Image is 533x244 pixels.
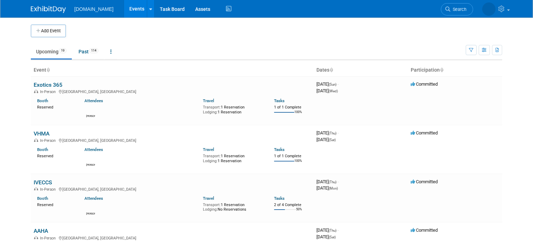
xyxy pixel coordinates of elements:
span: (Sun) [329,83,336,86]
div: 1 Reservation No Reservations [203,201,264,212]
img: ExhibitDay [31,6,66,13]
a: Tasks [274,147,285,152]
span: Search [450,7,466,12]
a: Travel [203,98,214,103]
span: Committed [411,179,438,184]
span: - [337,227,339,233]
span: (Sat) [329,235,336,239]
span: Committed [411,81,438,87]
span: (Thu) [329,180,336,184]
span: (Thu) [329,229,336,232]
img: In-Person Event [34,236,38,239]
td: 100% [294,159,302,169]
span: Transport: [203,105,221,110]
span: Lodging: [203,207,218,212]
th: Event [31,64,314,76]
a: Travel [203,147,214,152]
span: Committed [411,130,438,136]
div: 1 Reservation 1 Reservation [203,104,264,114]
span: [DATE] [316,88,338,93]
div: Reserved [37,104,74,110]
span: 19 [59,48,67,53]
a: Attendees [84,147,103,152]
a: Booth [37,147,48,152]
div: Kiersten Hackett [86,163,95,167]
img: Shawn Wilkie [87,105,95,114]
span: (Mon) [329,186,338,190]
span: In-Person [40,90,58,94]
a: Sort by Event Name [46,67,50,73]
div: Reserved [37,201,74,207]
img: In-Person Event [34,138,38,142]
span: (Sat) [329,138,336,142]
a: Travel [203,196,214,201]
a: Attendees [84,196,103,201]
div: [GEOGRAPHIC_DATA], [GEOGRAPHIC_DATA] [34,186,311,192]
span: [DATE] [316,130,339,136]
a: Attendees [84,98,103,103]
span: [DATE] [316,81,339,87]
a: Upcoming19 [31,45,72,58]
a: Booth [37,196,48,201]
span: In-Person [40,187,58,192]
span: [DOMAIN_NAME] [74,6,114,12]
span: [DATE] [316,185,338,191]
span: In-Person [40,138,58,143]
button: Add Event [31,25,66,37]
div: David Han [86,211,95,216]
span: In-Person [40,236,58,240]
span: Lodging: [203,159,218,163]
td: 100% [294,110,302,120]
a: Tasks [274,98,285,103]
span: (Thu) [329,131,336,135]
a: Sort by Start Date [329,67,333,73]
span: - [337,130,339,136]
a: IVECCS [34,179,52,186]
span: [DATE] [316,137,336,142]
span: Transport: [203,154,221,158]
img: Jessica Linares Cabrera [482,2,496,16]
td: 50% [296,207,302,217]
a: Exotics 365 [34,81,62,88]
span: (Wed) [329,89,338,93]
div: Reserved [37,152,74,159]
div: 1 Reservation 1 Reservation [203,152,264,163]
div: 1 of 1 Complete [274,105,311,110]
img: David Han [87,203,95,211]
span: Lodging: [203,110,218,114]
a: Past114 [73,45,104,58]
a: Booth [37,98,48,103]
span: - [337,179,339,184]
span: - [337,81,339,87]
span: Committed [411,227,438,233]
a: VHMA [34,130,49,137]
span: [DATE] [316,227,339,233]
span: Transport: [203,203,221,207]
a: Sort by Participation Type [440,67,443,73]
span: [DATE] [316,179,339,184]
a: Tasks [274,196,285,201]
img: In-Person Event [34,90,38,93]
th: Participation [408,64,502,76]
div: [GEOGRAPHIC_DATA], [GEOGRAPHIC_DATA] [34,235,311,240]
span: [DATE] [316,234,336,239]
div: [GEOGRAPHIC_DATA], [GEOGRAPHIC_DATA] [34,88,311,94]
span: 114 [89,48,98,53]
img: In-Person Event [34,187,38,191]
div: [GEOGRAPHIC_DATA], [GEOGRAPHIC_DATA] [34,137,311,143]
div: 2 of 4 Complete [274,203,311,207]
div: 1 of 1 Complete [274,154,311,159]
th: Dates [314,64,408,76]
img: Kiersten Hackett [87,154,95,163]
a: Search [441,3,473,15]
a: AAHA [34,227,48,234]
div: Shawn Wilkie [86,114,95,118]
